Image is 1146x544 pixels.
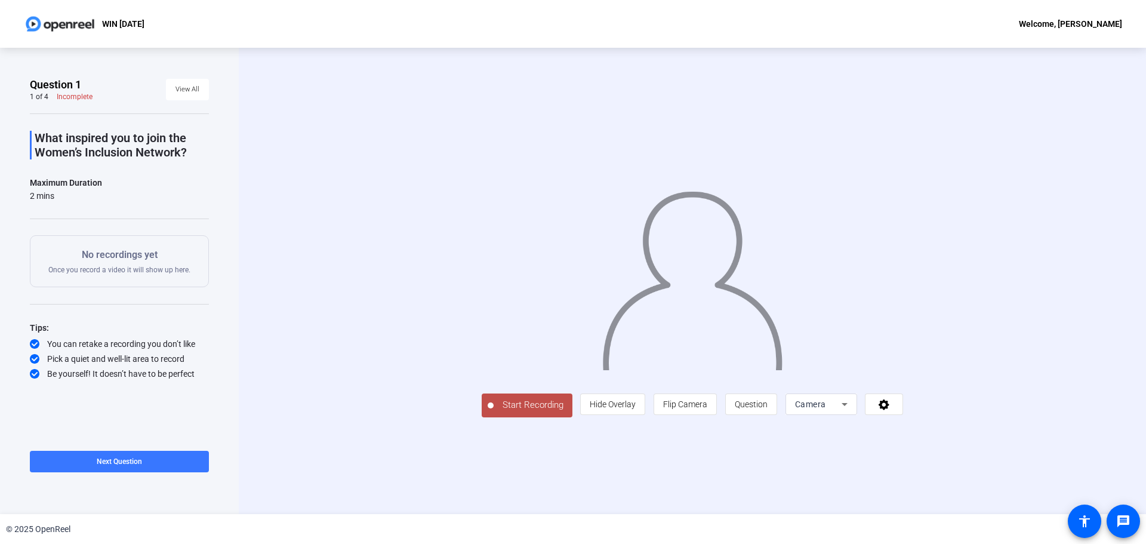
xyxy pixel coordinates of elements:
[494,398,572,412] span: Start Recording
[30,338,209,350] div: You can retake a recording you don’t like
[24,12,96,36] img: OpenReel logo
[48,248,190,275] div: Once you record a video it will show up here.
[725,394,777,415] button: Question
[48,248,190,262] p: No recordings yet
[482,394,572,417] button: Start Recording
[6,523,70,536] div: © 2025 OpenReel
[30,321,209,335] div: Tips:
[57,92,93,102] div: Incomplete
[580,394,645,415] button: Hide Overlay
[30,368,209,380] div: Be yourself! It doesn’t have to be perfect
[166,79,209,100] button: View All
[1116,514,1130,528] mat-icon: message
[35,131,209,159] p: What inspired you to join the Women’s Inclusion Network?
[30,92,48,102] div: 1 of 4
[30,353,209,365] div: Pick a quiet and well-lit area to record
[30,78,81,92] span: Question 1
[1019,17,1122,31] div: Welcome, [PERSON_NAME]
[601,180,784,370] img: overlay
[590,399,636,409] span: Hide Overlay
[1077,514,1092,528] mat-icon: accessibility
[30,176,102,190] div: Maximum Duration
[175,81,199,99] span: View All
[97,457,142,466] span: Next Question
[30,451,209,472] button: Next Question
[795,399,826,409] span: Camera
[102,17,144,31] p: WIN [DATE]
[30,190,102,202] div: 2 mins
[654,394,717,415] button: Flip Camera
[663,399,707,409] span: Flip Camera
[735,399,768,409] span: Question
